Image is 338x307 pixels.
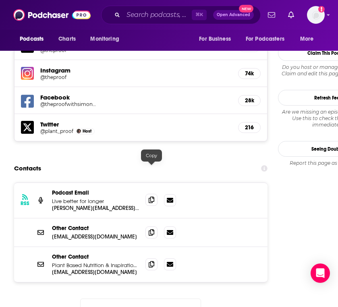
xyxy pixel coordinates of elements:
p: Live better for longer [52,198,139,205]
span: Charts [58,33,76,45]
button: Show profile menu [307,6,325,24]
svg: Add a profile image [318,6,325,12]
div: Copy [141,149,162,162]
span: ⌘ K [192,10,207,20]
p: [PERSON_NAME][EMAIL_ADDRESS][DOMAIN_NAME] [52,205,139,212]
h5: 74k [245,70,254,77]
p: Other Contact [52,253,139,260]
h5: @theproofwithsimonhill [40,101,98,107]
a: Charts [53,31,81,47]
img: Podchaser - Follow, Share and Rate Podcasts [13,7,91,23]
p: Podcast Email [52,189,139,196]
button: Open AdvancedNew [213,10,254,20]
span: Podcasts [20,33,44,45]
a: Show notifications dropdown [285,8,297,22]
button: open menu [241,31,296,47]
span: For Podcasters [246,33,284,45]
p: Plant Based Nutrition & Inspirational Stories [52,262,139,269]
p: [EMAIL_ADDRESS][DOMAIN_NAME] [52,269,139,276]
div: Open Intercom Messenger [311,263,330,283]
button: open menu [193,31,241,47]
h5: 216 [245,124,254,131]
a: @theproofwithsimonhill [40,101,232,107]
a: Show notifications dropdown [265,8,278,22]
a: @theproof [40,74,232,80]
span: Host [83,129,91,134]
div: Search podcasts, credits, & more... [101,6,261,24]
h3: RSS [21,200,29,207]
h5: Facebook [40,93,232,101]
span: Logged in as KTMSseat4 [307,6,325,24]
p: Other Contact [52,225,139,232]
button: open menu [294,31,324,47]
span: Monitoring [90,33,119,45]
img: Simon Hill [77,129,81,133]
input: Search podcasts, credits, & more... [123,8,192,21]
p: [EMAIL_ADDRESS][DOMAIN_NAME] [52,233,139,240]
img: iconImage [21,67,34,80]
span: New [239,5,253,12]
a: @plant_proof [40,128,73,134]
button: open menu [14,31,54,47]
h5: Twitter [40,120,232,128]
img: User Profile [307,6,325,24]
button: open menu [85,31,129,47]
h2: Contacts [14,161,41,176]
span: Open Advanced [217,13,250,17]
span: More [300,33,314,45]
h5: @theproof [40,74,98,80]
h5: Instagram [40,66,232,74]
span: For Business [199,33,231,45]
h5: 28k [245,97,254,104]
